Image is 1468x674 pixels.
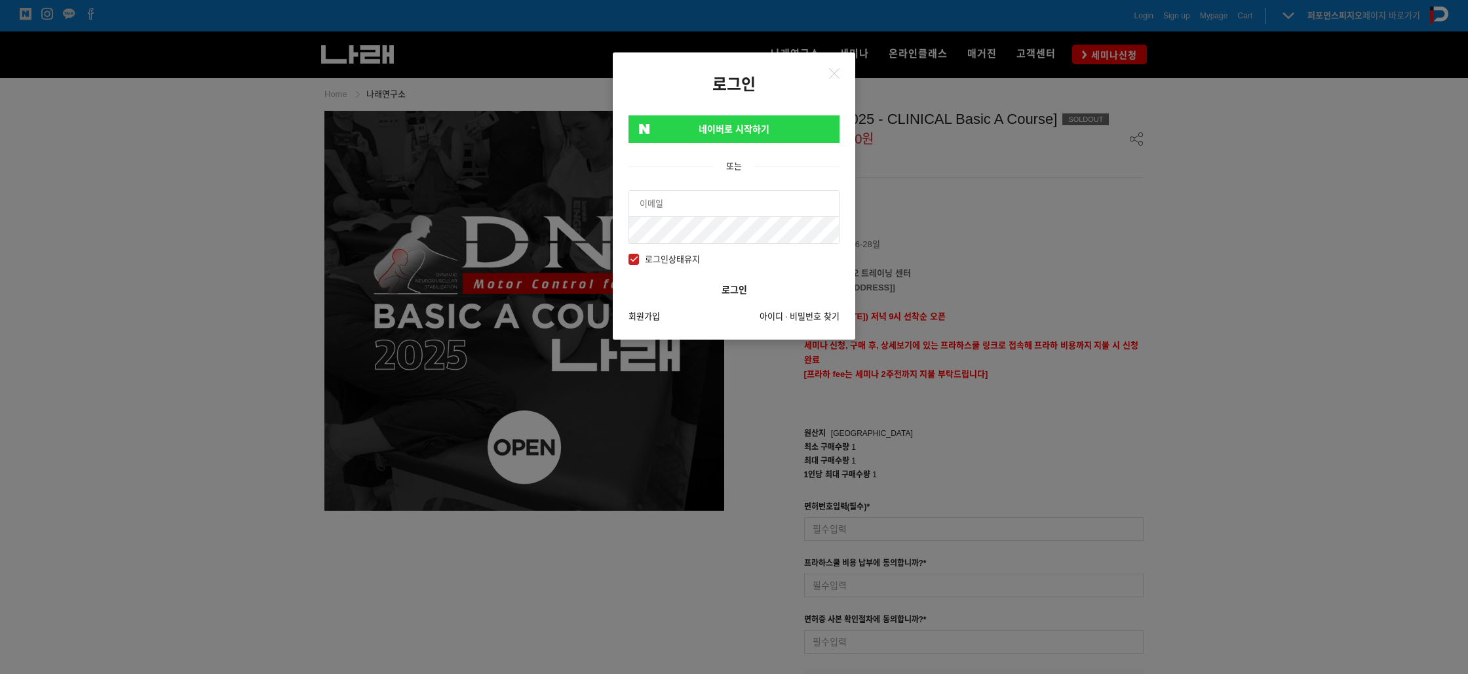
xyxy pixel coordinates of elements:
span: 로그인상태유지 [628,252,700,267]
a: 아이디 · 비밀번호 찾기 [760,309,840,324]
a: 회원가입 [628,309,660,324]
input: 이메일 [629,191,839,217]
button: 로그인 [628,277,840,303]
a: 네이버로 시작하기 [628,115,840,143]
h2: 로그인 [613,75,855,94]
div: 또는 [628,159,840,174]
